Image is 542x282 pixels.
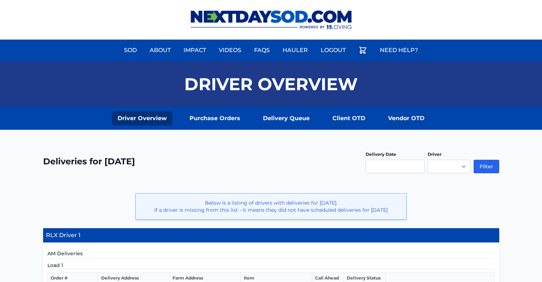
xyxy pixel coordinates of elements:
[250,42,274,59] a: FAQs
[184,76,358,93] h1: Driver Overview
[145,42,175,59] a: About
[278,42,312,59] a: Hauler
[316,42,350,59] a: Logout
[474,160,499,173] button: Filter
[112,111,172,125] a: Driver Overview
[43,156,135,167] h2: Deliveries for [DATE]
[43,228,499,243] h4: RLX Driver 1
[184,111,246,125] a: Purchase Orders
[257,111,315,125] a: Delivery Queue
[141,199,401,214] p: Below is a listing of drivers with deliveries for [DATE]. If a driver is missing from this list -...
[376,42,422,59] a: Need Help?
[215,42,246,59] a: Videos
[47,262,495,269] h5: Load 1
[382,111,430,125] a: Vendor OTD
[47,250,495,259] h5: AM Deliveries
[366,152,396,157] label: Delivery Date
[428,152,442,157] label: Driver
[179,42,210,59] a: Impact
[120,42,141,59] a: Sod
[327,111,371,125] a: Client OTD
